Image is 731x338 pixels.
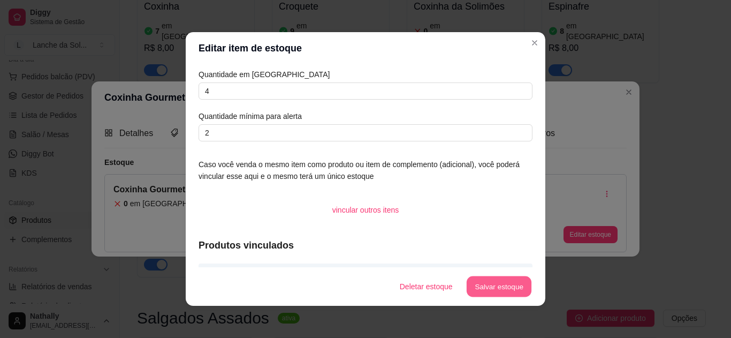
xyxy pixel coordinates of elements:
header: Editar item de estoque [186,32,545,64]
button: Salvar estoque [466,276,531,297]
article: Quantidade em [GEOGRAPHIC_DATA] [199,69,532,80]
article: Quantidade mínima para alerta [199,110,532,122]
article: Produtos vinculados [199,238,532,253]
article: Caso você venda o mesmo item como produto ou item de complemento (adicional), você poderá vincula... [199,159,532,182]
button: Deletar estoque [391,276,461,297]
button: Close [526,34,543,51]
button: vincular outros itens [324,199,408,221]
